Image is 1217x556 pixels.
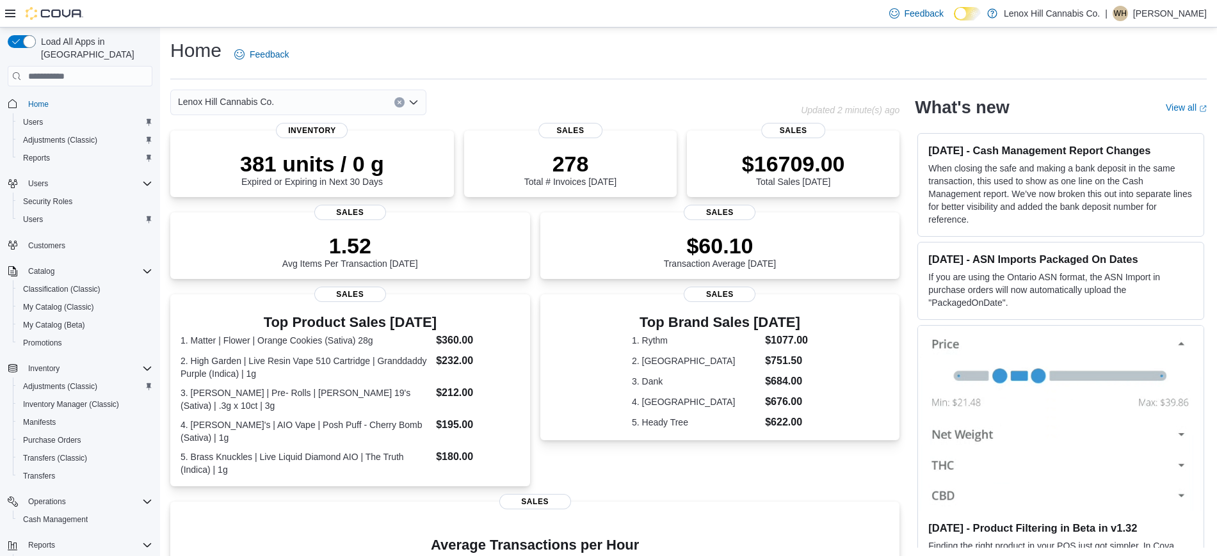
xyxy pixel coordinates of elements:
h4: Average Transactions per Hour [181,537,889,553]
p: 1.52 [282,233,418,258]
span: Users [23,117,43,127]
span: Users [23,214,43,225]
a: Manifests [18,415,61,430]
span: Promotions [23,338,62,348]
p: [PERSON_NAME] [1133,6,1207,21]
a: Home [23,97,54,112]
a: My Catalog (Classic) [18,299,99,315]
p: 278 [524,151,617,177]
a: Reports [18,150,55,166]
button: Catalog [23,264,60,279]
div: Total # Invoices [DATE] [524,151,617,187]
span: Security Roles [23,196,72,207]
dt: 4. [GEOGRAPHIC_DATA] [632,395,760,408]
img: Cova [26,7,83,20]
dt: 1. Matter | Flower | Orange Cookies (Sativa) 28g [181,334,431,347]
span: Inventory [23,361,152,376]
span: Sales [684,287,755,302]
a: Promotions [18,335,67,351]
button: Operations [3,493,157,511]
span: Reports [23,153,50,163]
a: Inventory Manager (Classic) [18,397,124,412]
span: Feedback [905,7,944,20]
button: Open list of options [408,97,419,107]
span: Transfers [23,471,55,481]
p: Lenox Hill Cannabis Co. [1004,6,1100,21]
p: If you are using the Ontario ASN format, the ASN Import in purchase orders will now automatically... [928,271,1193,309]
button: Classification (Classic) [13,280,157,298]
span: WH [1114,6,1127,21]
dt: 5. Heady Tree [632,416,760,429]
dd: $684.00 [765,374,808,389]
dd: $232.00 [436,353,519,369]
span: Home [23,95,152,111]
a: Feedback [884,1,949,26]
span: Load All Apps in [GEOGRAPHIC_DATA] [36,35,152,61]
div: Avg Items Per Transaction [DATE] [282,233,418,269]
span: Operations [28,496,66,507]
div: Expired or Expiring in Next 30 Days [240,151,384,187]
span: Users [23,176,152,191]
h3: Top Brand Sales [DATE] [632,315,808,330]
span: Inventory [276,123,348,138]
span: Sales [314,287,386,302]
div: Total Sales [DATE] [742,151,845,187]
button: Inventory [3,360,157,377]
button: Security Roles [13,193,157,210]
button: Inventory [23,361,65,376]
button: Adjustments (Classic) [13,131,157,149]
p: | [1105,6,1108,21]
span: Inventory [28,363,60,374]
p: $16709.00 [742,151,845,177]
span: Adjustments (Classic) [23,381,97,392]
button: My Catalog (Beta) [13,316,157,334]
span: Reports [18,150,152,166]
span: Lenox Hill Cannabis Co. [178,94,274,109]
p: When closing the safe and making a bank deposit in the same transaction, this used to show as one... [928,162,1193,226]
dd: $212.00 [436,385,519,401]
input: Dark Mode [954,7,981,20]
a: Classification (Classic) [18,282,106,297]
span: Cash Management [23,514,88,525]
span: Manifests [18,415,152,430]
div: Wei Hu [1113,6,1128,21]
span: Feedback [250,48,289,61]
span: Sales [684,205,755,220]
button: Catalog [3,262,157,280]
div: Transaction Average [DATE] [664,233,777,269]
dd: $676.00 [765,394,808,409]
span: My Catalog (Classic) [23,302,94,312]
span: Sales [538,123,602,138]
a: Feedback [229,42,294,67]
span: Inventory Manager (Classic) [18,397,152,412]
a: Transfers (Classic) [18,450,92,466]
dt: 5. Brass Knuckles | Live Liquid Diamond AIO | The Truth (Indica) | 1g [181,450,431,476]
button: Adjustments (Classic) [13,377,157,395]
h3: [DATE] - Product Filtering in Beta in v1.32 [928,521,1193,534]
button: Home [3,94,157,113]
dd: $195.00 [436,417,519,433]
span: Users [18,212,152,227]
a: Adjustments (Classic) [18,379,102,394]
dd: $360.00 [436,333,519,348]
button: My Catalog (Classic) [13,298,157,316]
button: Reports [13,149,157,167]
dt: 1. Rythm [632,334,760,347]
h3: [DATE] - ASN Imports Packaged On Dates [928,253,1193,266]
span: Classification (Classic) [23,284,101,294]
span: Classification (Classic) [18,282,152,297]
a: Customers [23,238,70,253]
span: Home [28,99,49,109]
dd: $622.00 [765,415,808,430]
button: Transfers [13,467,157,485]
svg: External link [1199,105,1207,113]
span: Adjustments (Classic) [18,132,152,148]
a: Users [18,212,48,227]
h2: What's new [915,97,1009,118]
button: Users [23,176,53,191]
button: Reports [23,537,60,553]
span: Inventory Manager (Classic) [23,399,119,409]
button: Purchase Orders [13,431,157,449]
span: My Catalog (Beta) [18,317,152,333]
button: Operations [23,494,71,509]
